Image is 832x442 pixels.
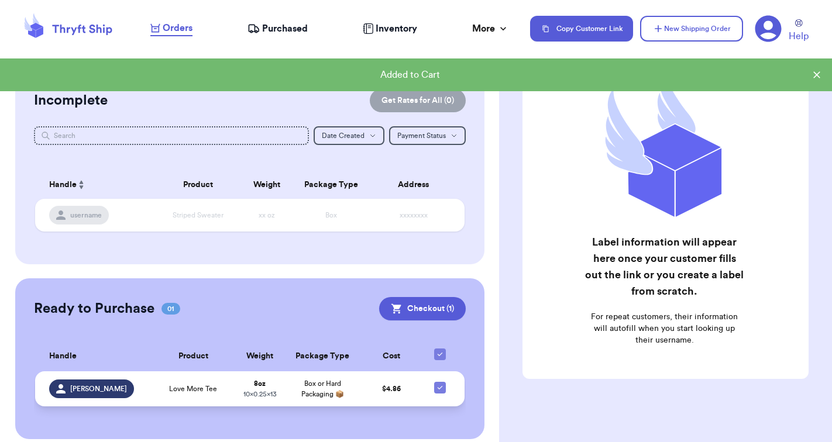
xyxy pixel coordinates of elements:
button: New Shipping Order [640,16,743,42]
button: Sort ascending [77,178,86,192]
span: Orders [163,21,192,35]
th: Product [152,341,235,371]
span: Handle [49,350,77,362]
a: Help [789,19,809,43]
span: Date Created [322,132,365,139]
a: Purchased [247,22,308,36]
span: 01 [161,303,180,315]
th: Package Type [293,171,370,199]
strong: 8 oz [254,380,266,387]
a: Orders [150,21,192,36]
button: Date Created [314,126,384,145]
span: Payment Status [397,132,446,139]
th: Weight [235,341,286,371]
span: xx oz [259,212,275,219]
span: Striped Sweater [173,212,224,219]
th: Weight [241,171,293,199]
div: More [472,22,509,36]
span: Box [325,212,337,219]
th: Cost [360,341,422,371]
th: Package Type [285,341,360,371]
span: Handle [49,179,77,191]
button: Get Rates for All (0) [370,89,466,112]
span: Box or Hard Packaging 📦 [301,380,344,398]
span: Help [789,29,809,43]
span: $ 4.86 [382,385,401,392]
p: For repeat customers, their information will autofill when you start looking up their username. [585,311,744,346]
a: Inventory [363,22,417,36]
div: Added to Cart [9,68,811,82]
span: [PERSON_NAME] [70,384,127,393]
h2: Ready to Purchase [34,299,154,318]
span: 10 x 0.25 x 13 [243,391,277,398]
button: Checkout (1) [379,297,466,320]
span: Inventory [376,22,417,36]
th: Address [370,171,465,199]
span: Purchased [262,22,308,36]
span: username [70,210,102,220]
span: xxxxxxxx [400,212,428,219]
h2: Label information will appear here once your customer fills out the link or you create a label fr... [585,234,744,299]
button: Payment Status [389,126,466,145]
h2: Incomplete [34,91,108,110]
th: Product [155,171,241,199]
input: Search [34,126,309,145]
button: Copy Customer Link [530,16,633,42]
span: Love More Tee [169,384,217,393]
